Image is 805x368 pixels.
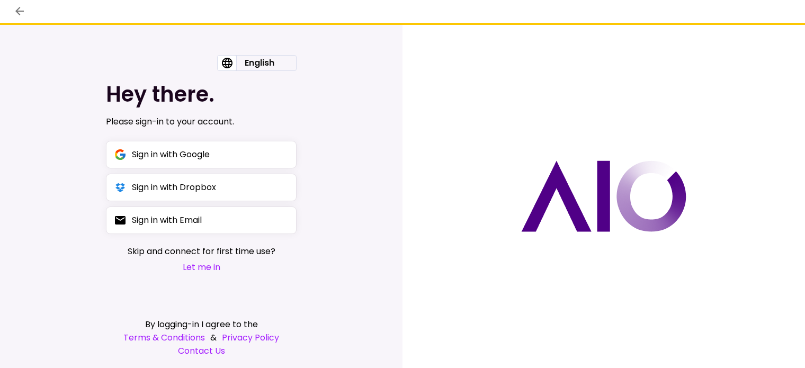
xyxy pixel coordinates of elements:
div: Please sign-in to your account. [106,115,297,128]
div: English [236,56,283,70]
button: Sign in with Email [106,207,297,234]
a: Contact Us [106,344,297,357]
div: & [106,331,297,344]
button: back [11,2,29,20]
div: Sign in with Google [132,148,210,161]
div: Sign in with Email [132,213,202,227]
button: Sign in with Dropbox [106,174,297,201]
div: By logging-in I agree to the [106,318,297,331]
h1: Hey there. [106,82,297,107]
a: Terms & Conditions [123,331,205,344]
button: Let me in [128,261,275,274]
button: Sign in with Google [106,141,297,168]
div: Sign in with Dropbox [132,181,216,194]
a: Privacy Policy [222,331,279,344]
img: AIO logo [521,160,686,232]
span: Skip and connect for first time use? [128,245,275,258]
